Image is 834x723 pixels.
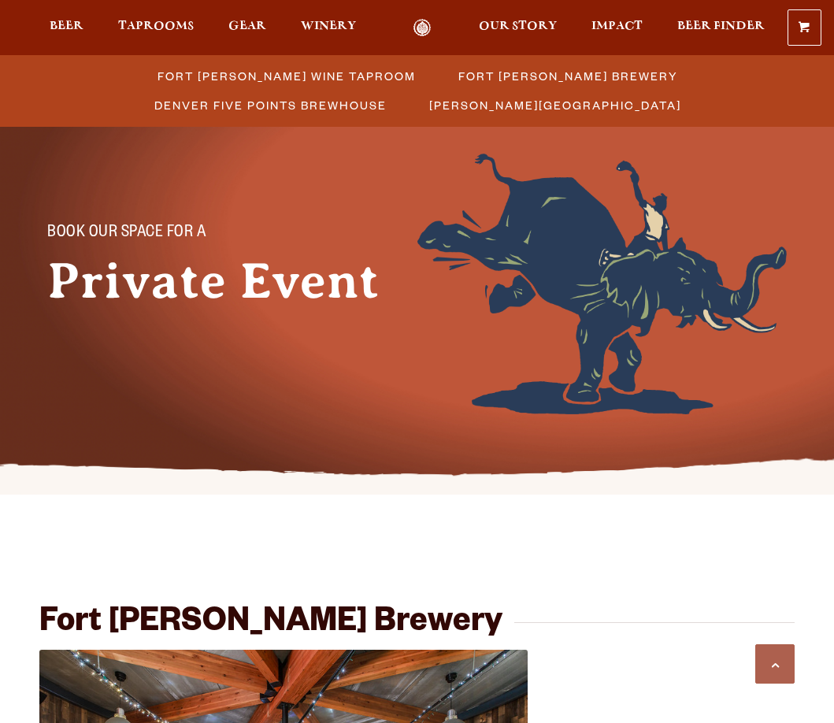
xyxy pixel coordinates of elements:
[47,224,394,243] p: Book Our Space for a
[469,19,567,37] a: Our Story
[39,606,502,643] h2: Fort [PERSON_NAME] Brewery
[47,253,417,310] h1: Private Event
[291,19,366,37] a: Winery
[458,65,678,87] span: Fort [PERSON_NAME] Brewery
[581,19,653,37] a: Impact
[228,20,266,32] span: Gear
[118,20,194,32] span: Taprooms
[677,20,765,32] span: Beer Finder
[449,65,686,87] a: Fort [PERSON_NAME] Brewery
[50,20,83,32] span: Beer
[392,19,451,37] a: Odell Home
[148,65,424,87] a: Fort [PERSON_NAME] Wine Taproom
[417,154,788,414] img: Foreground404
[39,19,94,37] a: Beer
[429,94,681,117] span: [PERSON_NAME][GEOGRAPHIC_DATA]
[145,94,395,117] a: Denver Five Points Brewhouse
[301,20,356,32] span: Winery
[154,94,387,117] span: Denver Five Points Brewhouse
[591,20,643,32] span: Impact
[218,19,276,37] a: Gear
[108,19,204,37] a: Taprooms
[158,65,416,87] span: Fort [PERSON_NAME] Wine Taproom
[755,644,795,684] a: Scroll to top
[420,94,689,117] a: [PERSON_NAME][GEOGRAPHIC_DATA]
[479,20,557,32] span: Our Story
[667,19,775,37] a: Beer Finder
